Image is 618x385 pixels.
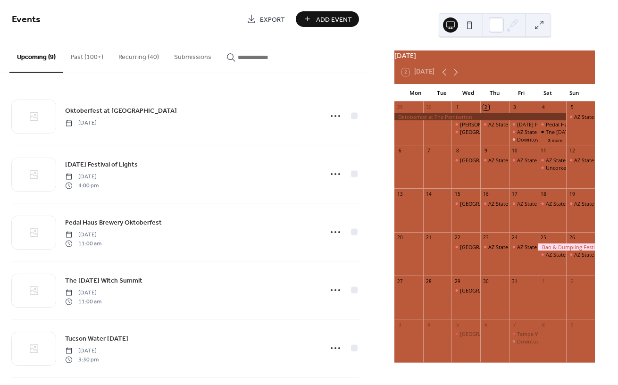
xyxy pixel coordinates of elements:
div: AZ State Fair [538,200,567,207]
button: Recurring (40) [111,38,167,72]
div: Phoenix Art Museum - Pay What You Wish Wednesday [451,287,480,294]
div: AZ State Fair [574,113,604,120]
div: Chandler's Rocktoberfest [451,121,480,128]
div: AZ State Fair [509,200,538,207]
div: 16 [483,191,490,198]
div: 5 [454,321,461,328]
button: 3 more [544,136,566,143]
div: AZ State Fair [574,200,604,207]
div: 29 [454,278,461,285]
div: Oktoberfest at The Pemberton [394,113,566,120]
div: 26 [569,234,576,241]
div: Downtown's First [DATE] [517,136,576,143]
span: 3:30 pm [65,355,99,364]
div: 5 [569,104,576,111]
div: AZ State Fair [566,113,595,120]
div: 31 [511,278,518,285]
div: [DATE] Festival of Lights [517,121,576,128]
div: 19 [569,191,576,198]
div: 4 [426,321,432,328]
span: [DATE] [65,231,101,239]
div: 9 [483,148,490,154]
div: 25 [540,234,547,241]
span: Oktoberfest at [GEOGRAPHIC_DATA] [65,106,177,116]
div: Phoenix Art Museum - Pay What You Wish Wednesday [451,200,480,207]
div: Thu [481,84,508,102]
a: [DATE] Festival of Lights [65,159,138,170]
div: 1 [454,104,461,111]
button: Upcoming (9) [9,38,63,73]
div: AZ State Fair [546,200,576,207]
div: 4 [540,104,547,111]
div: AZ State Fair [517,200,547,207]
a: The [DATE] Witch Summit [65,275,142,286]
div: 10 [511,148,518,154]
a: Oktoberfest at [GEOGRAPHIC_DATA] [65,105,177,116]
div: Phoenix Art Museum - Pay What You Wish Wednesday [451,330,480,337]
span: [DATE] [65,173,99,181]
div: Fri [508,84,534,102]
div: Bao & Dumpling Festival [538,243,595,251]
a: Export [240,11,292,27]
div: [GEOGRAPHIC_DATA] - Pay What You Wish [DATE] [460,157,581,164]
div: 21 [426,234,432,241]
div: Tempe Water Lantern Festival [509,330,538,337]
div: 30 [483,278,490,285]
div: 2 [569,278,576,285]
div: AZ State Fair [480,157,509,164]
div: 1 [540,278,547,285]
span: [DATE] [65,119,97,127]
div: Wed [455,84,481,102]
div: 9 [569,321,576,328]
div: AZ State Fair [517,128,547,135]
div: [DATE] [394,50,595,61]
div: 12 [569,148,576,154]
div: AZ State Fair [517,157,547,164]
span: [DATE] [65,289,101,297]
span: 11:00 am [65,239,101,248]
div: 6 [397,148,403,154]
div: 8 [454,148,461,154]
div: Tue [428,84,455,102]
div: Diwali Festival of Lights [509,121,538,128]
div: AZ State Fair [488,243,518,251]
button: Past (100+) [63,38,111,72]
div: Tempe Water [DATE] [517,330,567,337]
span: The [DATE] Witch Summit [65,276,142,286]
div: Downtown's First Friday [509,338,538,345]
div: [GEOGRAPHIC_DATA] - Pay What You Wish [DATE] [460,287,581,294]
div: 23 [483,234,490,241]
div: [GEOGRAPHIC_DATA] - Pay What You Wish [DATE] [460,128,581,135]
span: Add Event [316,15,352,25]
div: AZ State Fair [509,128,538,135]
div: AZ State Fair [546,251,576,258]
span: [DATE] [65,347,99,355]
div: 24 [511,234,518,241]
div: AZ State Fair [488,121,518,128]
div: AZ State Fair [574,251,604,258]
a: Pedal Haus Brewery Oktoberfest [65,217,162,228]
div: 28 [426,278,432,285]
div: 27 [397,278,403,285]
div: 18 [540,191,547,198]
span: Pedal Haus Brewery Oktoberfest [65,218,162,228]
button: Add Event [296,11,359,27]
button: Submissions [167,38,219,72]
div: [PERSON_NAME] Rocktoberfest [460,121,536,128]
span: Export [260,15,285,25]
div: AZ State Fair [538,251,567,258]
div: 13 [397,191,403,198]
div: [GEOGRAPHIC_DATA] - Pay What You Wish [DATE] [460,330,581,337]
div: 7 [511,321,518,328]
div: Uncorked Wine Festival [538,164,567,171]
span: Events [12,10,41,29]
div: 14 [426,191,432,198]
span: 4:00 pm [65,181,99,190]
div: AZ State Fair [509,243,538,251]
div: AZ State Fair [566,157,595,164]
span: 11:00 am [65,297,101,306]
div: The [DATE] Witch Summit [546,128,608,135]
div: AZ State Fair [488,200,518,207]
div: Downtown's First [DATE] [517,338,576,345]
